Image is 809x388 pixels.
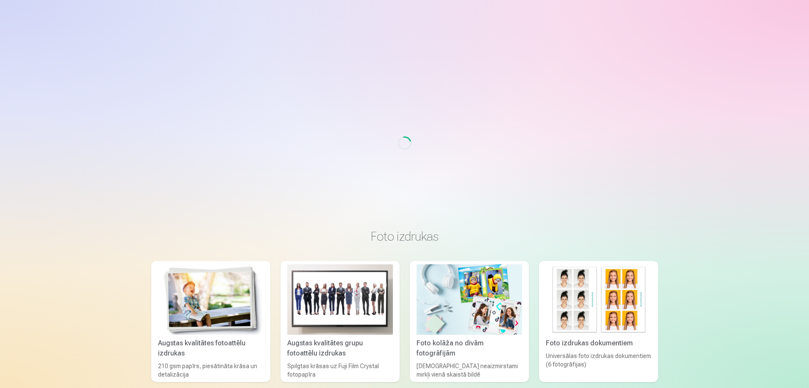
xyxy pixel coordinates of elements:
a: Foto izdrukas dokumentiemFoto izdrukas dokumentiemUniversālas foto izdrukas dokumentiem (6 fotogr... [539,261,658,382]
img: Augstas kvalitātes fotoattēlu izdrukas [158,264,264,335]
img: Foto izdrukas dokumentiem [546,264,651,335]
div: Augstas kvalitātes grupu fotoattēlu izdrukas [284,338,396,358]
div: Foto izdrukas dokumentiem [542,338,655,348]
div: Universālas foto izdrukas dokumentiem (6 fotogrāfijas) [542,352,655,379]
h3: Foto izdrukas [158,229,651,244]
img: Foto kolāža no divām fotogrāfijām [417,264,522,335]
div: Augstas kvalitātes fotoattēlu izdrukas [155,338,267,358]
div: Foto kolāža no divām fotogrāfijām [413,338,526,358]
a: Foto kolāža no divām fotogrāfijāmFoto kolāža no divām fotogrāfijām[DEMOGRAPHIC_DATA] neaizmirstam... [410,261,529,382]
a: Augstas kvalitātes grupu fotoattēlu izdrukasAugstas kvalitātes grupu fotoattēlu izdrukasSpilgtas ... [281,261,400,382]
a: Augstas kvalitātes fotoattēlu izdrukasAugstas kvalitātes fotoattēlu izdrukas210 gsm papīrs, piesā... [151,261,270,382]
div: [DEMOGRAPHIC_DATA] neaizmirstami mirkļi vienā skaistā bildē [413,362,526,379]
div: 210 gsm papīrs, piesātināta krāsa un detalizācija [155,362,267,379]
div: Spilgtas krāsas uz Fuji Film Crystal fotopapīra [284,362,396,379]
img: Augstas kvalitātes grupu fotoattēlu izdrukas [287,264,393,335]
